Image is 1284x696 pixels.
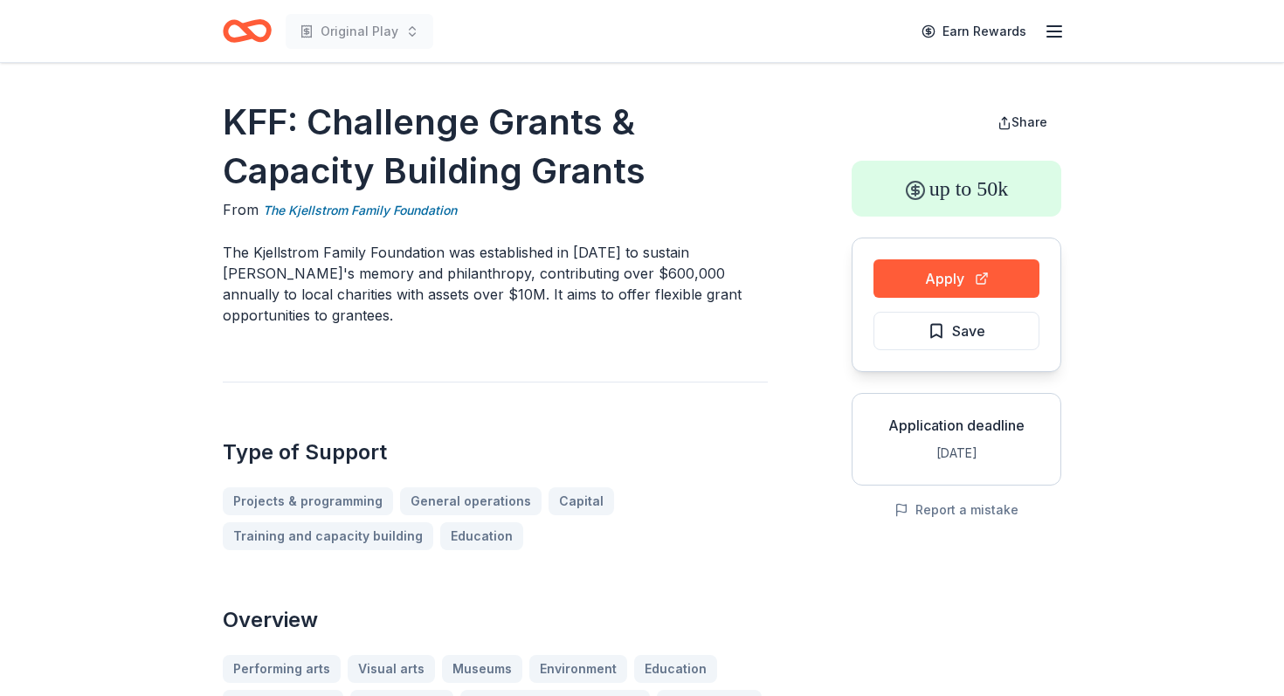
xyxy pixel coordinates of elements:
a: Education [440,522,523,550]
a: General operations [400,487,542,515]
div: up to 50k [852,161,1061,217]
button: Original Play [286,14,433,49]
a: Earn Rewards [911,16,1037,47]
a: The Kjellstrom Family Foundation [263,200,457,221]
span: Share [1011,114,1047,129]
h1: KFF: Challenge Grants & Capacity Building Grants [223,98,768,196]
button: Report a mistake [894,500,1018,520]
a: Home [223,10,272,52]
h2: Overview [223,606,768,634]
button: Save [873,312,1039,350]
span: Save [952,320,985,342]
p: The Kjellstrom Family Foundation was established in [DATE] to sustain [PERSON_NAME]'s memory and ... [223,242,768,326]
h2: Type of Support [223,438,768,466]
a: Training and capacity building [223,522,433,550]
div: From [223,199,768,221]
a: Projects & programming [223,487,393,515]
span: Original Play [321,21,398,42]
div: [DATE] [866,443,1046,464]
button: Share [984,105,1061,140]
button: Apply [873,259,1039,298]
div: Application deadline [866,415,1046,436]
a: Capital [549,487,614,515]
